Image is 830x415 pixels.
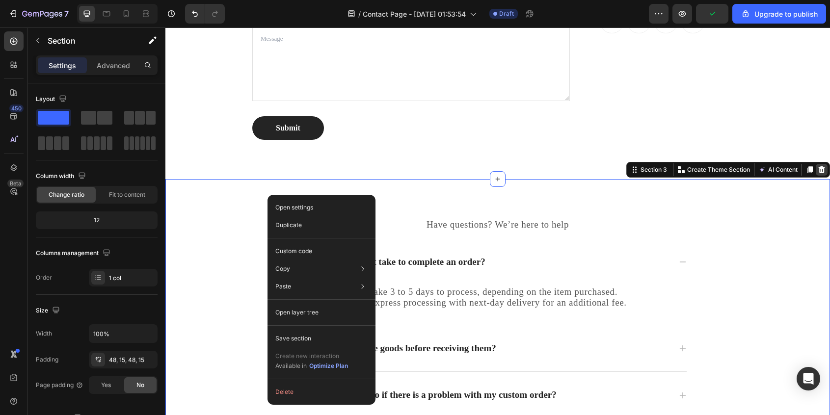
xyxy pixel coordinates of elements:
p: Advanced [97,60,130,71]
p: Create Theme Section [522,138,585,147]
div: 48, 15, 48, 15 [109,356,155,364]
span: Contact Page - [DATE] 01:53:54 [363,9,466,19]
div: Upgrade to publish [741,9,818,19]
button: Upgrade to publish [732,4,826,24]
p: Create new interaction [275,351,348,361]
span: Fit to content [109,190,145,199]
input: Auto [89,325,157,342]
button: Optimize Plan [309,361,348,371]
p: Paste [275,282,291,291]
span: Draft [499,9,514,18]
p: Section [48,35,128,47]
div: Column width [36,170,88,183]
div: Page padding [36,381,83,389]
div: Size [36,304,62,317]
div: Width [36,329,52,338]
p: Open layer tree [275,308,319,317]
div: Order [36,273,52,282]
div: Open Intercom Messenger [797,367,820,390]
p: Open settings [275,203,313,212]
button: Delete [271,383,372,401]
div: 450 [9,104,24,112]
p: 7 [64,8,69,20]
div: 12 [38,213,156,227]
div: Section 3 [473,138,504,147]
p: Custom code [275,247,312,256]
button: AI Content [591,136,634,148]
iframe: Design area [165,27,830,415]
span: Available in [275,362,307,369]
div: Columns management [36,247,112,260]
p: Copy [275,264,290,273]
span: Change ratio [49,190,84,199]
p: Save section [275,334,311,343]
button: 7 [4,4,73,24]
p: Settings [49,60,76,71]
p: Duplicate [275,221,302,230]
div: Undo/Redo [185,4,225,24]
div: 1 col [109,274,155,283]
div: Layout [36,93,69,106]
span: Yes [101,381,111,389]
div: Padding [36,355,58,364]
div: Optimize Plan [309,362,348,370]
div: Beta [7,180,24,187]
span: / [358,9,361,19]
span: No [136,381,144,389]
